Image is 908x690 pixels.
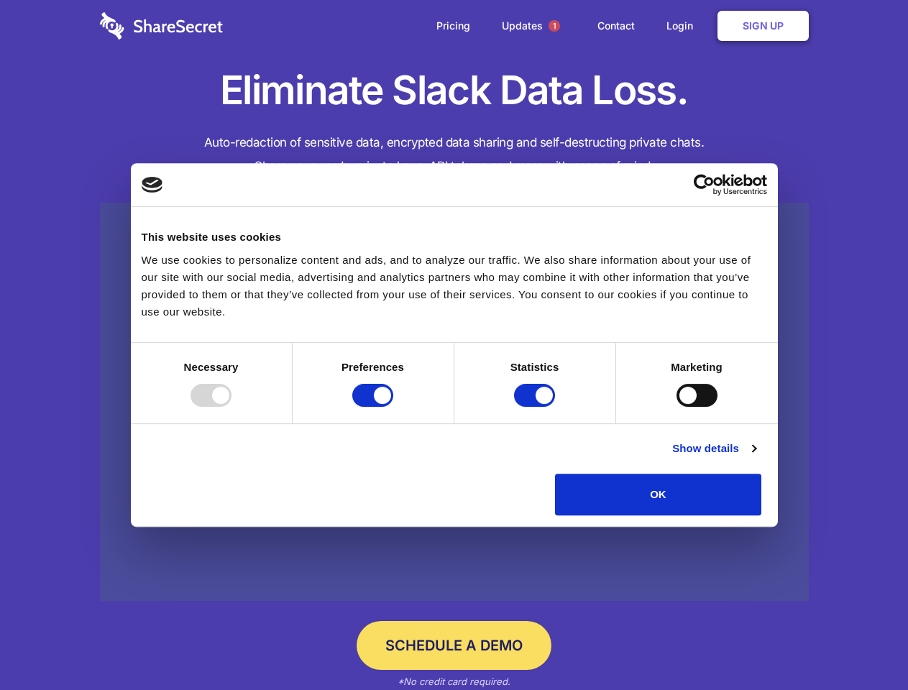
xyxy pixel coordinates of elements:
span: 1 [549,20,560,32]
a: Schedule a Demo [357,621,551,670]
h1: Eliminate Slack Data Loss. [100,65,809,116]
a: Contact [583,4,649,48]
em: *No credit card required. [398,676,510,687]
h4: Auto-redaction of sensitive data, encrypted data sharing and self-destructing private chats. Shar... [100,131,809,178]
img: logo [142,177,163,193]
div: This website uses cookies [142,229,767,246]
a: Show details [672,440,756,457]
img: logo-wordmark-white-trans-d4663122ce5f474addd5e946df7df03e33cb6a1c49d2221995e7729f52c070b2.svg [100,12,223,40]
strong: Statistics [510,361,559,373]
strong: Marketing [671,361,723,373]
strong: Preferences [341,361,404,373]
strong: Necessary [184,361,239,373]
button: OK [555,474,761,515]
a: Wistia video thumbnail [100,203,809,602]
a: Pricing [422,4,485,48]
a: Usercentrics Cookiebot - opens in a new window [641,174,767,195]
a: Login [652,4,715,48]
div: We use cookies to personalize content and ads, and to analyze our traffic. We also share informat... [142,252,767,321]
a: Sign Up [717,11,809,41]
